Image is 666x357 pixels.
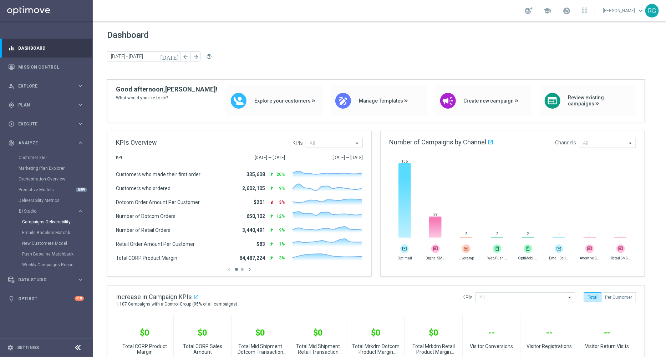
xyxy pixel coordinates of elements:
span: Analyze [18,141,77,145]
div: Emails Baseline Matchback [22,227,92,238]
span: BI Studio [19,209,70,213]
div: Data Studio [8,277,77,283]
button: Data Studio keyboard_arrow_right [8,277,84,283]
a: Customer 360 [19,155,74,160]
a: Campaigns Deliverability [22,219,74,225]
span: Execute [18,122,77,126]
button: lightbulb Optibot +10 [8,296,84,302]
a: Deliverability Metrics [19,198,74,203]
button: BI Studio keyboard_arrow_right [19,208,84,214]
span: Data Studio [18,278,77,282]
a: Settings [17,346,39,350]
a: Emails Baseline Matchback [22,230,74,235]
i: lightbulb [8,296,15,302]
div: Deliverability Metrics [19,195,92,206]
button: gps_fixed Plan keyboard_arrow_right [8,102,84,108]
a: Orchestration Overview [19,176,74,182]
span: school [543,7,551,15]
a: Push Baseline Matchback [22,251,74,257]
div: Optibot [8,289,84,308]
div: Analyze [8,140,77,146]
button: person_search Explore keyboard_arrow_right [8,83,84,89]
div: RG [645,4,659,18]
i: play_circle_outline [8,121,15,127]
div: New Customers Model [22,238,92,249]
button: track_changes Analyze keyboard_arrow_right [8,140,84,146]
div: BI Studio [19,209,77,213]
a: Marketing Plan Explorer [19,165,74,171]
div: +10 [75,296,84,301]
div: Dashboard [8,39,84,58]
a: New Customers Model [22,241,74,246]
div: Customer 360 [19,152,92,163]
a: Optibot [18,289,75,308]
a: Weekly Campaigns Report [22,262,74,268]
button: Mission Control [8,64,84,70]
div: Push Baseline Matchback [22,249,92,259]
div: Orchestration Overview [19,174,92,184]
div: Plan [8,102,77,108]
i: keyboard_arrow_right [77,101,84,108]
button: play_circle_outline Execute keyboard_arrow_right [8,121,84,127]
span: Explore [18,84,77,88]
div: Execute [8,121,77,127]
i: person_search [8,83,15,89]
div: Campaigns Deliverability [22,217,92,227]
i: keyboard_arrow_right [77,139,84,146]
div: Explore [8,83,77,89]
div: BI Studio [19,206,92,270]
i: track_changes [8,140,15,146]
button: equalizer Dashboard [8,45,84,51]
a: Mission Control [18,58,84,76]
i: settings [7,344,14,351]
span: keyboard_arrow_down [637,7,645,15]
div: Predictive Models [19,184,92,195]
i: equalizer [8,45,15,51]
div: Marketing Plan Explorer [19,163,92,174]
a: Dashboard [18,39,84,58]
span: Plan [18,103,77,107]
div: NEW [76,188,87,192]
i: gps_fixed [8,102,15,108]
i: keyboard_arrow_right [77,276,84,283]
i: keyboard_arrow_right [77,83,84,89]
a: Predictive Models [19,187,74,193]
div: Weekly Campaigns Report [22,259,92,270]
a: [PERSON_NAME]keyboard_arrow_down [602,5,645,16]
div: Mission Control [8,58,84,76]
i: keyboard_arrow_right [77,120,84,127]
i: keyboard_arrow_right [77,208,84,215]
